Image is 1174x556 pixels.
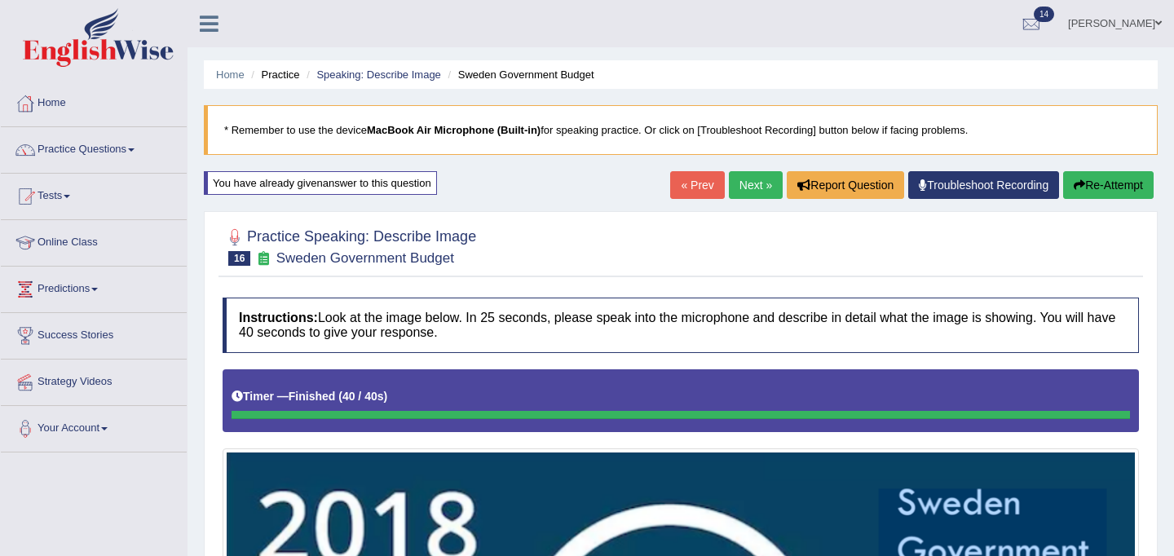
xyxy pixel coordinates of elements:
button: Re-Attempt [1063,171,1154,199]
a: Online Class [1,220,187,261]
b: 40 / 40s [342,390,384,403]
small: Exam occurring question [254,251,271,267]
a: Success Stories [1,313,187,354]
span: 16 [228,251,250,266]
a: Your Account [1,406,187,447]
div: You have already given answer to this question [204,171,437,195]
b: MacBook Air Microphone (Built-in) [367,124,541,136]
h4: Look at the image below. In 25 seconds, please speak into the microphone and describe in detail w... [223,298,1139,352]
b: Instructions: [239,311,318,324]
a: Troubleshoot Recording [908,171,1059,199]
a: Practice Questions [1,127,187,168]
a: Tests [1,174,187,214]
a: Speaking: Describe Image [316,68,440,81]
h5: Timer — [232,391,387,403]
span: 14 [1034,7,1054,22]
li: Practice [247,67,299,82]
b: ) [384,390,388,403]
a: Next » [729,171,783,199]
li: Sweden Government Budget [444,67,594,82]
h2: Practice Speaking: Describe Image [223,225,476,266]
small: Sweden Government Budget [276,250,454,266]
button: Report Question [787,171,904,199]
a: Predictions [1,267,187,307]
b: ( [338,390,342,403]
b: Finished [289,390,336,403]
blockquote: * Remember to use the device for speaking practice. Or click on [Troubleshoot Recording] button b... [204,105,1158,155]
a: « Prev [670,171,724,199]
a: Home [216,68,245,81]
a: Strategy Videos [1,360,187,400]
a: Home [1,81,187,121]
